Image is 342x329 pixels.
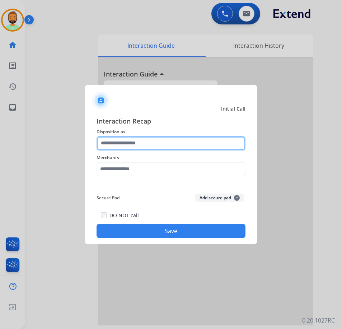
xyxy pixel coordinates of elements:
[92,92,109,109] img: contactIcon
[195,194,244,202] button: Add secure pad+
[221,105,245,112] span: Initial Call
[302,316,335,325] p: 0.20.1027RC
[234,195,240,201] span: +
[97,116,245,128] span: Interaction Recap
[109,212,139,219] label: DO NOT call
[97,224,245,238] button: Save
[97,128,245,136] span: Disposition as
[97,194,120,202] span: Secure Pad
[97,153,245,162] span: Merchants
